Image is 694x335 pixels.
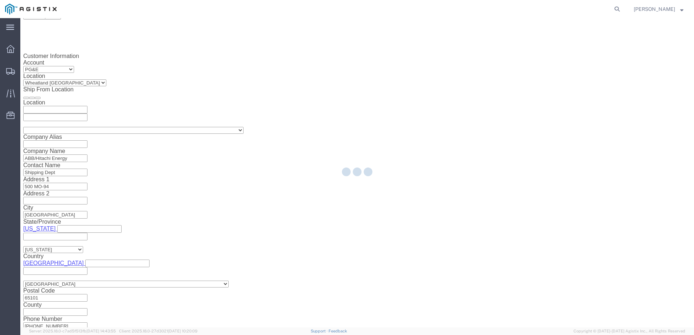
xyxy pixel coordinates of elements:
span: Client: 2025.18.0-27d3021 [119,329,197,333]
span: [DATE] 10:20:09 [168,329,197,333]
span: Copyright © [DATE]-[DATE] Agistix Inc., All Rights Reserved [573,328,685,334]
button: [PERSON_NAME] [633,5,684,13]
a: Feedback [328,329,347,333]
span: [DATE] 14:43:55 [86,329,116,333]
img: logo [5,4,57,15]
span: Tanner Gill [634,5,675,13]
a: Support [311,329,329,333]
span: Server: 2025.18.0-c7ad5f513fb [29,329,116,333]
